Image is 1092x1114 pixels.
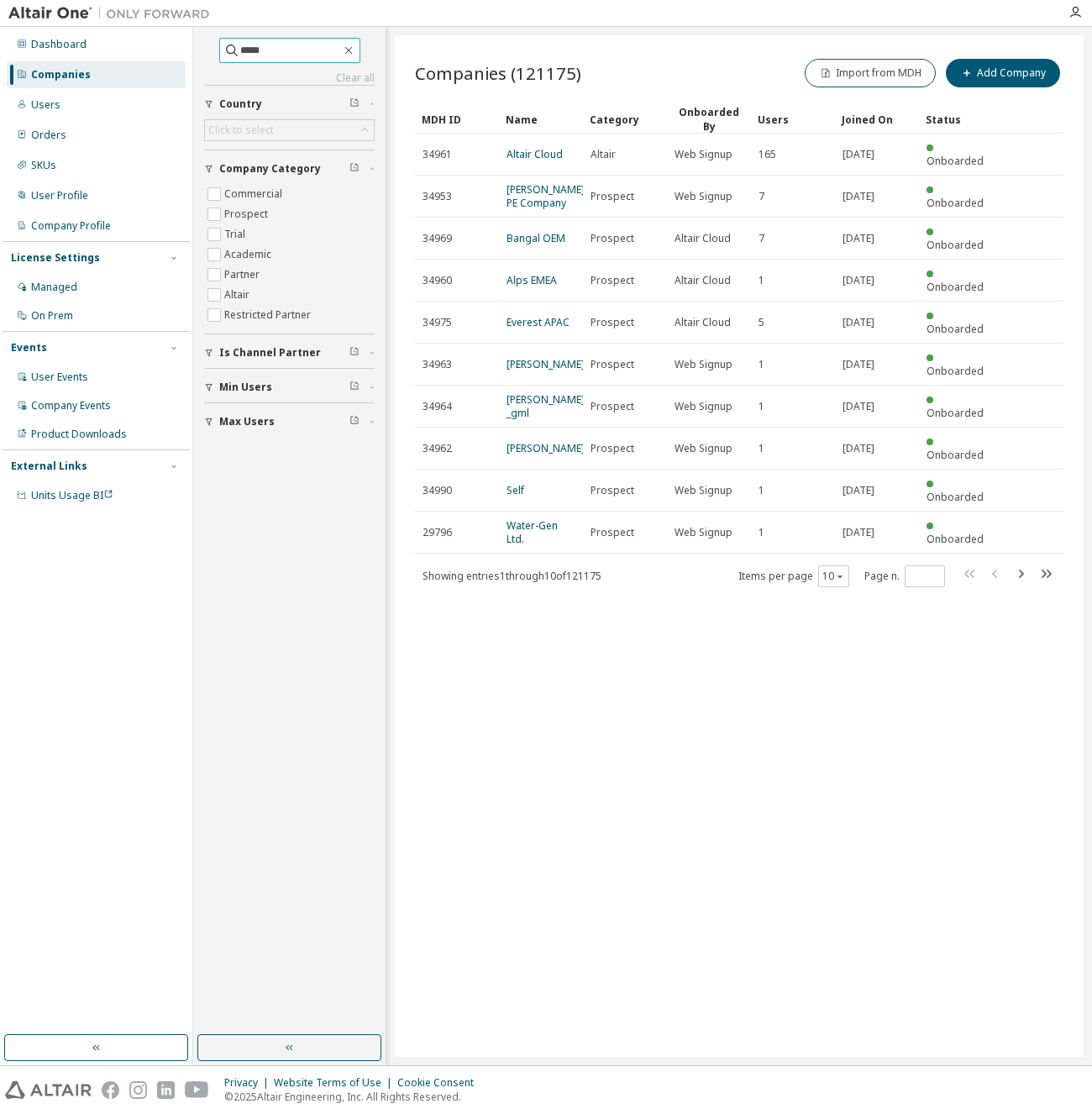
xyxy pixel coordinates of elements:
[591,148,616,161] span: Altair
[224,204,271,224] label: Prospect
[843,358,874,371] span: [DATE]
[675,316,731,329] span: Altair Cloud
[31,219,111,233] div: Company Profile
[759,484,764,497] span: 1
[219,415,275,428] span: Max Users
[591,400,634,413] span: Prospect
[675,400,732,413] span: Web Signup
[822,570,845,583] button: 10
[224,305,314,325] label: Restricted Partner
[927,238,984,252] span: Onboarded
[349,162,360,176] span: Clear filter
[5,1081,92,1099] img: altair_logo.svg
[423,232,452,245] span: 34969
[423,274,452,287] span: 34960
[422,106,492,133] div: MDH ID
[927,406,984,420] span: Onboarded
[674,105,744,134] div: Onboarded By
[31,428,127,441] div: Product Downloads
[31,38,87,51] div: Dashboard
[675,358,732,371] span: Web Signup
[349,97,360,111] span: Clear filter
[507,182,585,210] a: [PERSON_NAME] PE Company
[349,381,360,394] span: Clear filter
[507,231,565,245] a: Bangal OEM
[946,59,1060,87] button: Add Company
[507,392,585,420] a: [PERSON_NAME] _gml
[219,346,321,360] span: Is Channel Partner
[675,442,732,455] span: Web Signup
[927,196,984,210] span: Onboarded
[506,106,576,133] div: Name
[842,106,912,133] div: Joined On
[349,415,360,428] span: Clear filter
[759,148,776,161] span: 165
[675,484,732,497] span: Web Signup
[185,1081,209,1099] img: youtube.svg
[129,1081,147,1099] img: instagram.svg
[591,232,634,245] span: Prospect
[224,1076,274,1090] div: Privacy
[8,5,218,22] img: Altair One
[927,154,984,168] span: Onboarded
[927,532,984,546] span: Onboarded
[591,484,634,497] span: Prospect
[759,316,764,329] span: 5
[843,442,874,455] span: [DATE]
[805,59,936,87] button: Import from MDH
[675,274,731,287] span: Altair Cloud
[31,281,77,294] div: Managed
[423,316,452,329] span: 34975
[423,148,452,161] span: 34961
[843,400,874,413] span: [DATE]
[31,488,113,502] span: Units Usage BI
[31,129,66,142] div: Orders
[927,364,984,378] span: Onboarded
[591,316,634,329] span: Prospect
[11,251,100,265] div: License Settings
[843,274,874,287] span: [DATE]
[759,400,764,413] span: 1
[759,232,764,245] span: 7
[204,150,375,187] button: Company Category
[675,232,731,245] span: Altair Cloud
[423,190,452,203] span: 34953
[759,190,764,203] span: 7
[204,71,375,85] a: Clear all
[738,565,849,587] span: Items per page
[927,490,984,504] span: Onboarded
[675,526,732,539] span: Web Signup
[843,526,874,539] span: [DATE]
[591,442,634,455] span: Prospect
[591,190,634,203] span: Prospect
[591,274,634,287] span: Prospect
[864,565,945,587] span: Page n.
[675,190,732,203] span: Web Signup
[31,399,111,412] div: Company Events
[31,98,60,112] div: Users
[224,265,263,285] label: Partner
[507,357,585,371] a: [PERSON_NAME]
[843,316,874,329] span: [DATE]
[507,518,558,546] a: Water-Gen Ltd.
[415,61,581,85] span: Companies (121175)
[507,483,524,497] a: Self
[507,273,557,287] a: Alps EMEA
[507,147,563,161] a: Altair Cloud
[843,148,874,161] span: [DATE]
[843,190,874,203] span: [DATE]
[31,309,73,323] div: On Prem
[759,358,764,371] span: 1
[507,441,585,455] a: [PERSON_NAME]
[423,526,452,539] span: 29796
[927,448,984,462] span: Onboarded
[843,484,874,497] span: [DATE]
[274,1076,397,1090] div: Website Terms of Use
[205,120,374,140] div: Click to select
[219,162,321,176] span: Company Category
[224,244,275,265] label: Academic
[224,1090,484,1104] p: © 2025 Altair Engineering, Inc. All Rights Reserved.
[507,315,570,329] a: Everest APAC
[157,1081,175,1099] img: linkedin.svg
[423,569,601,583] span: Showing entries 1 through 10 of 121175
